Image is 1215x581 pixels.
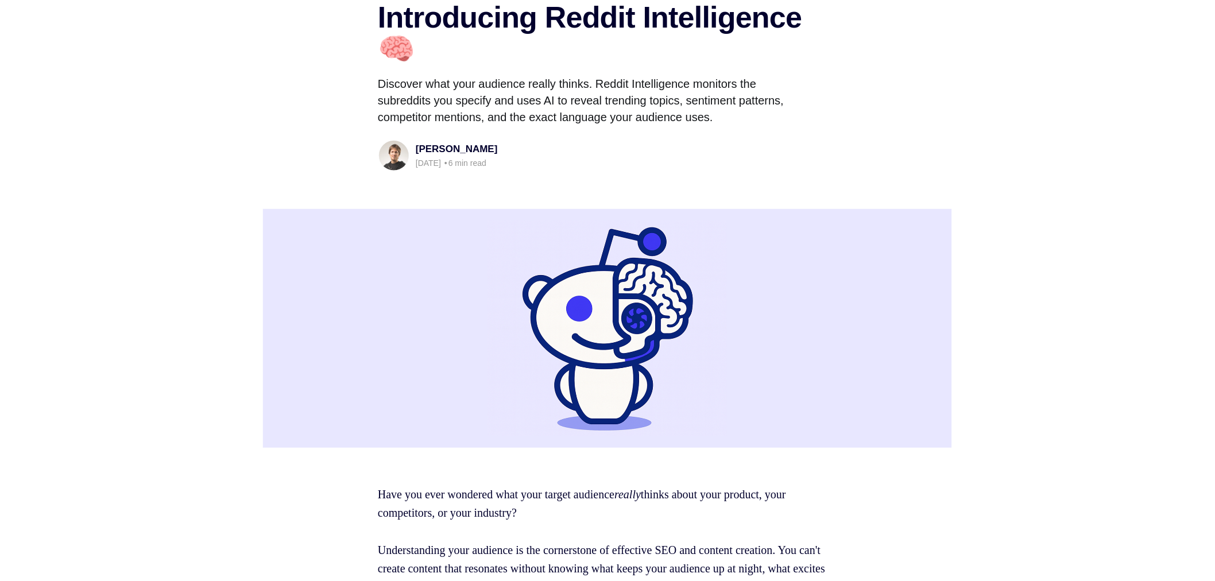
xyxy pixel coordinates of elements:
span: 6 min read [443,158,486,168]
img: Introducing Reddit Intelligence 🧠 [263,209,952,448]
a: Read more of Federico Pascual [378,140,410,172]
span: • [444,158,447,168]
img: Federico Pascual [379,141,409,171]
em: really [614,488,641,501]
a: [PERSON_NAME] [416,144,498,154]
h1: Introducing Reddit Intelligence 🧠 [378,2,837,64]
p: Discover what your audience really thinks. Reddit Intelligence monitors the subreddits you specif... [378,76,791,126]
time: [DATE] [416,158,441,168]
p: Have you ever wondered what your target audience thinks about your product, your competitors, or ... [378,485,837,522]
